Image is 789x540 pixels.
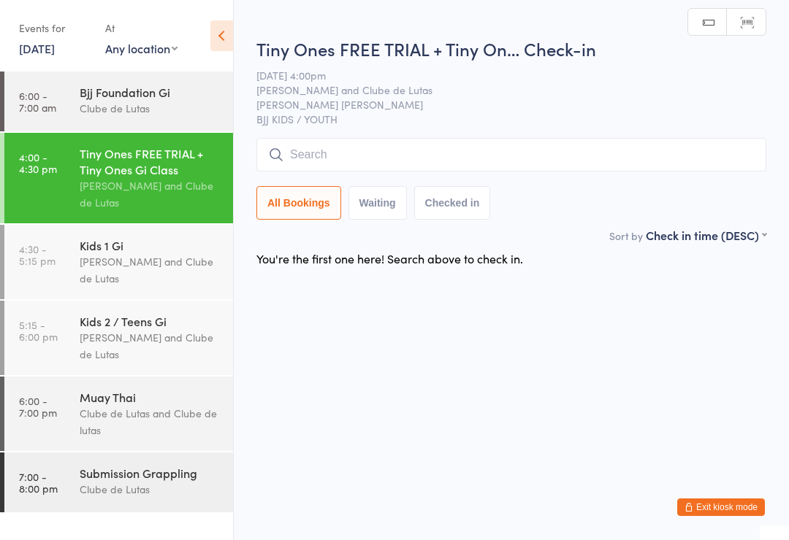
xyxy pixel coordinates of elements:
span: [DATE] 4:00pm [256,68,744,82]
span: [PERSON_NAME] and Clube de Lutas [256,82,744,97]
label: Sort by [609,228,643,243]
div: Clube de Lutas [80,481,221,498]
div: You're the first one here! Search above to check in. [256,250,523,266]
a: 6:00 -7:00 amBjj Foundation GiClube de Lutas [4,72,233,131]
div: Events for [19,16,91,40]
button: Checked in [414,186,491,220]
a: 7:00 -8:00 pmSubmission GrapplingClube de Lutas [4,452,233,512]
button: Exit kiosk mode [677,498,765,516]
h2: Tiny Ones FREE TRIAL + Tiny On… Check-in [256,36,766,61]
a: 4:30 -5:15 pmKids 1 Gi[PERSON_NAME] and Clube de Lutas [4,225,233,299]
button: All Bookings [256,186,341,220]
time: 4:30 - 5:15 pm [19,243,56,266]
span: BJJ KIDS / YOUTH [256,112,766,126]
div: Clube de Lutas [80,100,221,117]
button: Waiting [348,186,407,220]
input: Search [256,138,766,171]
div: [PERSON_NAME] and Clube de Lutas [80,253,221,287]
div: Clube de Lutas and Clube de lutas [80,405,221,439]
div: Kids 1 Gi [80,237,221,253]
div: At [105,16,178,40]
time: 7:00 - 8:00 pm [19,471,58,494]
div: Kids 2 / Teens Gi [80,313,221,329]
div: Bjj Foundation Gi [80,84,221,100]
time: 6:00 - 7:00 am [19,90,56,113]
a: 6:00 -7:00 pmMuay ThaiClube de Lutas and Clube de lutas [4,377,233,451]
div: [PERSON_NAME] and Clube de Lutas [80,177,221,211]
time: 4:00 - 4:30 pm [19,151,57,174]
div: Tiny Ones FREE TRIAL + Tiny Ones Gi Class [80,145,221,177]
div: Muay Thai [80,389,221,405]
span: [PERSON_NAME] [PERSON_NAME] [256,97,744,112]
a: [DATE] [19,40,55,56]
a: 5:15 -6:00 pmKids 2 / Teens Gi[PERSON_NAME] and Clube de Lutas [4,301,233,375]
a: 4:00 -4:30 pmTiny Ones FREE TRIAL + Tiny Ones Gi Class[PERSON_NAME] and Clube de Lutas [4,133,233,223]
div: [PERSON_NAME] and Clube de Lutas [80,329,221,363]
div: Check in time (DESC) [646,227,766,243]
div: Submission Grappling [80,465,221,481]
time: 6:00 - 7:00 pm [19,395,57,418]
div: Any location [105,40,178,56]
time: 5:15 - 6:00 pm [19,319,58,342]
